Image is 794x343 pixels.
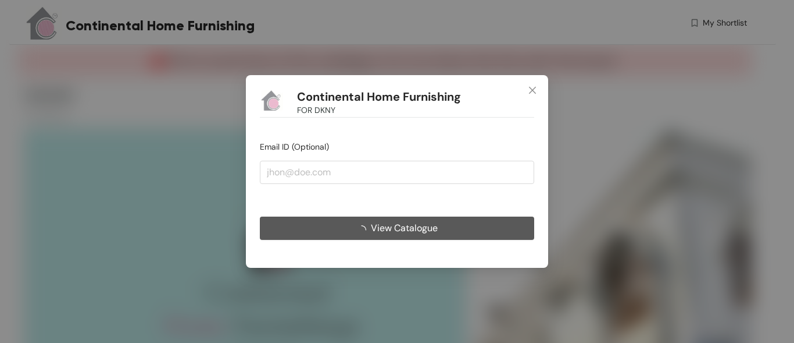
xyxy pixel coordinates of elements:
span: FOR DKNY [297,104,335,116]
input: jhon@doe.com [260,161,534,184]
img: Buyer Portal [260,89,283,112]
button: Close [517,75,548,107]
span: View Catalogue [371,221,438,235]
span: Email ID (Optional) [260,142,329,152]
button: View Catalogue [260,217,534,240]
span: close [528,86,537,95]
h1: Continental Home Furnishing [297,90,461,104]
span: loading [357,225,371,235]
